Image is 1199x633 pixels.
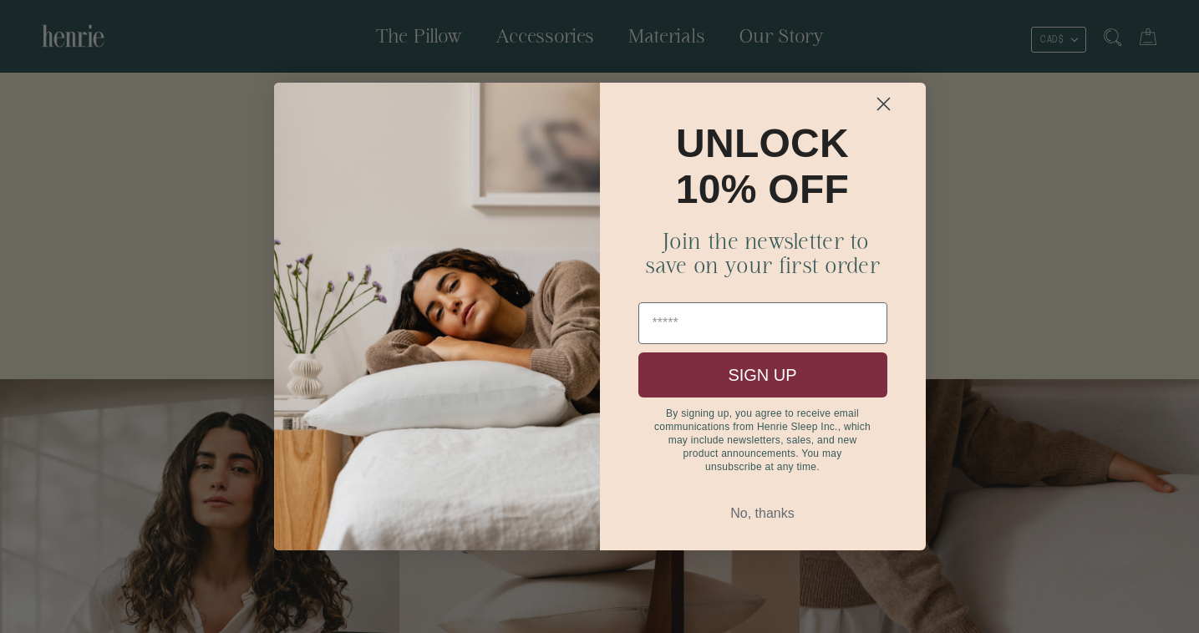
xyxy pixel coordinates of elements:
span: save on your first order [645,253,880,277]
span: UNLOCK [676,121,849,165]
button: Close dialog [848,89,919,119]
span: 10% OFF [676,167,849,211]
input: Email [638,302,887,344]
img: b44ff96f-0ff0-428c-888d-0a6584b2e5a7.png [274,83,600,550]
button: No, thanks [638,498,887,529]
span: Join the newsletter to [655,229,869,253]
span: By signing up, you agree to receive email communications from Henrie Sleep Inc., which may includ... [654,408,871,473]
button: SIGN UP [638,352,887,398]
